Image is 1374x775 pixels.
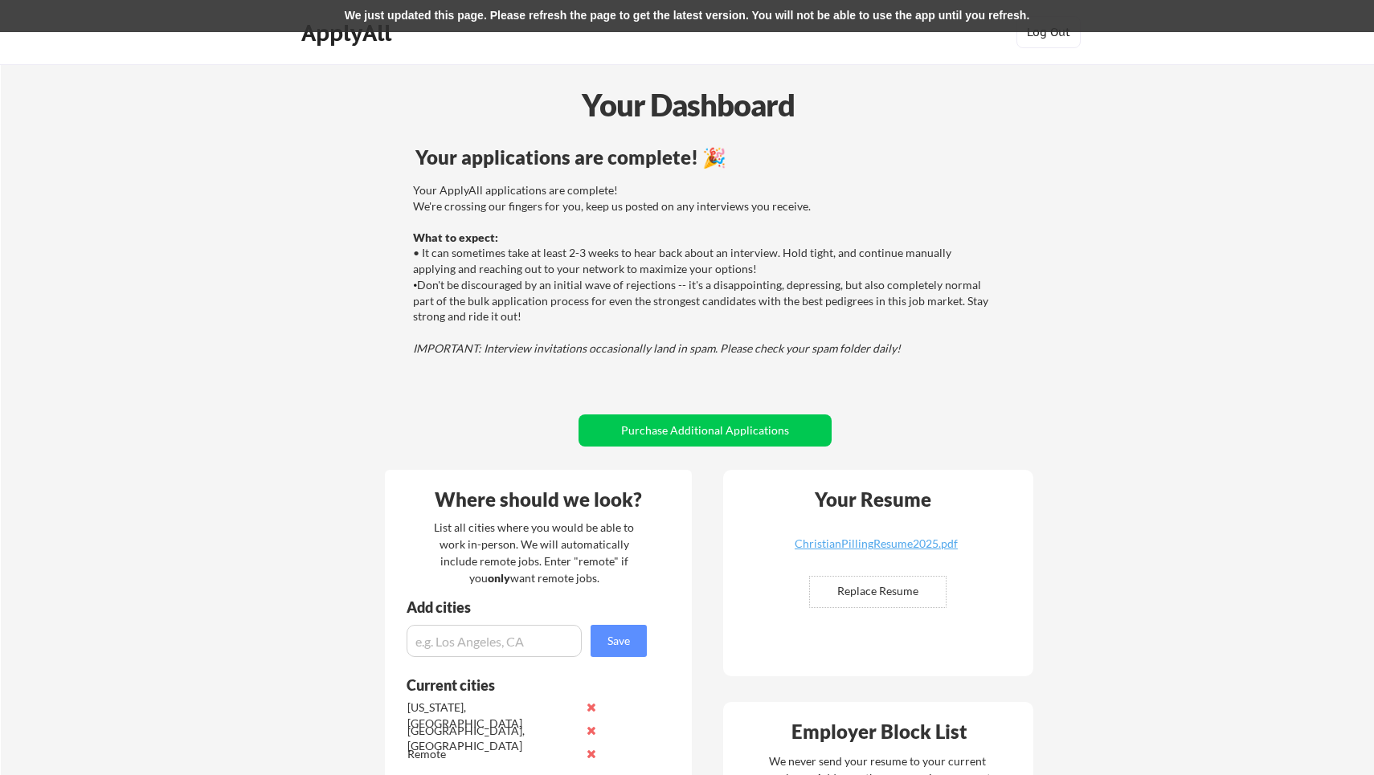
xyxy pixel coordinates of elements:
[413,341,901,355] em: IMPORTANT: Interview invitations occasionally land in spam. Please check your spam folder daily!
[579,414,832,447] button: Purchase Additional Applications
[389,490,688,509] div: Where should we look?
[301,19,396,47] div: ApplyAll
[780,538,971,563] a: ChristianPillingResume2025.pdf
[591,625,647,657] button: Save
[407,746,577,762] div: Remote
[413,182,992,356] div: Your ApplyAll applications are complete! We're crossing our fingers for you, keep us posted on an...
[1016,16,1081,48] button: Log Out
[407,723,577,754] div: [GEOGRAPHIC_DATA], [GEOGRAPHIC_DATA]
[793,490,952,509] div: Your Resume
[730,722,1028,741] div: Employer Block List
[488,571,510,585] strong: only
[407,678,629,692] div: Current cities
[407,625,582,657] input: e.g. Los Angeles, CA
[407,600,651,614] div: Add cities
[407,700,577,731] div: [US_STATE], [GEOGRAPHIC_DATA]
[423,519,644,586] div: List all cities where you would be able to work in-person. We will automatically include remote j...
[780,538,971,549] div: ChristianPillingResume2025.pdf
[2,82,1374,128] div: Your Dashboard
[415,148,995,167] div: Your applications are complete! 🎉
[413,279,417,292] font: •
[413,230,498,244] strong: What to expect:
